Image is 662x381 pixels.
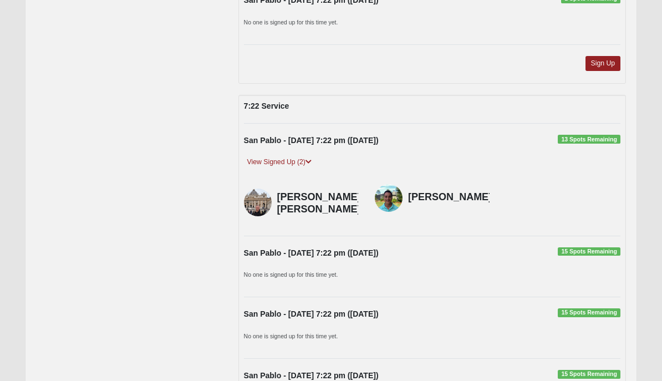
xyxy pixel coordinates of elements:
span: 15 Spots Remaining [558,308,620,317]
strong: 7:22 Service [244,101,289,110]
a: Sign Up [585,56,621,71]
strong: San Pablo - [DATE] 7:22 pm ([DATE]) [244,371,379,380]
small: No one is signed up for this time yet. [244,19,338,26]
h4: [PERSON_NAME] [PERSON_NAME] [277,191,361,215]
span: 13 Spots Remaining [558,135,620,144]
span: 15 Spots Remaining [558,370,620,379]
small: No one is signed up for this time yet. [244,333,338,339]
strong: San Pablo - [DATE] 7:22 pm ([DATE]) [244,136,379,145]
strong: San Pablo - [DATE] 7:22 pm ([DATE]) [244,309,379,318]
h4: [PERSON_NAME] [408,191,492,204]
strong: San Pablo - [DATE] 7:22 pm ([DATE]) [244,248,379,257]
img: Gius Colesanti [244,189,272,216]
span: 15 Spots Remaining [558,247,620,256]
a: View Signed Up (2) [244,156,315,168]
small: No one is signed up for this time yet. [244,271,338,278]
img: Alexander DeRoberts [375,184,403,212]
